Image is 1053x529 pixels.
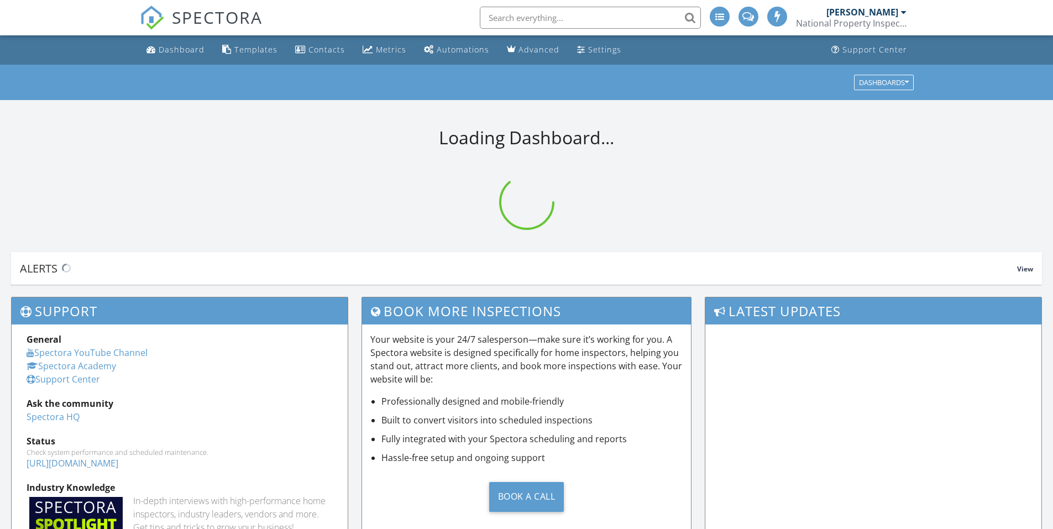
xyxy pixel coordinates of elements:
a: Spectora YouTube Channel [27,347,148,359]
a: Templates [218,40,282,60]
a: Spectora HQ [27,411,80,423]
a: SPECTORA [140,15,263,38]
div: National Property Inspections [796,18,907,29]
div: Automations [437,44,489,55]
div: Support Center [842,44,907,55]
h3: Book More Inspections [362,297,691,324]
div: Check system performance and scheduled maintenance. [27,448,333,457]
a: Spectora Academy [27,360,116,372]
div: Dashboards [859,78,909,86]
a: Automations (Advanced) [420,40,494,60]
div: Contacts [308,44,345,55]
input: Search everything... [480,7,701,29]
a: Support Center [27,373,100,385]
span: View [1017,264,1033,274]
button: Dashboards [854,75,914,90]
div: Industry Knowledge [27,481,333,494]
div: Alerts [20,261,1017,276]
div: [PERSON_NAME] [826,7,898,18]
li: Built to convert visitors into scheduled inspections [381,413,683,427]
div: Advanced [518,44,559,55]
span: SPECTORA [172,6,263,29]
h3: Support [12,297,348,324]
a: Dashboard [142,40,209,60]
div: Ask the community [27,397,333,410]
a: [URL][DOMAIN_NAME] [27,457,118,469]
div: Settings [588,44,621,55]
a: Contacts [291,40,349,60]
div: Dashboard [159,44,205,55]
a: Book a Call [370,473,683,520]
li: Fully integrated with your Spectora scheduling and reports [381,432,683,446]
div: Status [27,434,333,448]
strong: General [27,333,61,345]
div: Templates [234,44,277,55]
a: Support Center [827,40,911,60]
div: Metrics [376,44,406,55]
li: Professionally designed and mobile-friendly [381,395,683,408]
img: The Best Home Inspection Software - Spectora [140,6,164,30]
p: Your website is your 24/7 salesperson—make sure it’s working for you. A Spectora website is desig... [370,333,683,386]
li: Hassle-free setup and ongoing support [381,451,683,464]
div: Book a Call [489,482,564,512]
a: Settings [573,40,626,60]
a: Metrics [358,40,411,60]
a: Advanced [502,40,564,60]
h3: Latest Updates [705,297,1041,324]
